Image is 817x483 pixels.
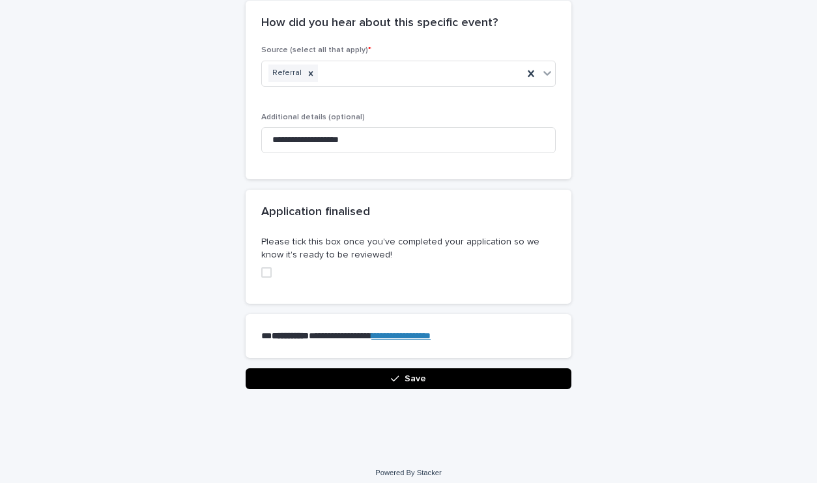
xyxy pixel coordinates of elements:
h2: How did you hear about this specific event? [261,16,498,31]
p: Please tick this box once you've completed your application so we know it's ready to be reviewed! [261,235,556,263]
div: Referral [268,65,304,82]
span: Additional details (optional) [261,113,365,121]
span: Save [405,374,426,383]
button: Save [246,368,571,389]
a: Powered By Stacker [375,469,441,476]
h2: Application finalised [261,205,370,220]
span: Source (select all that apply) [261,46,371,54]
